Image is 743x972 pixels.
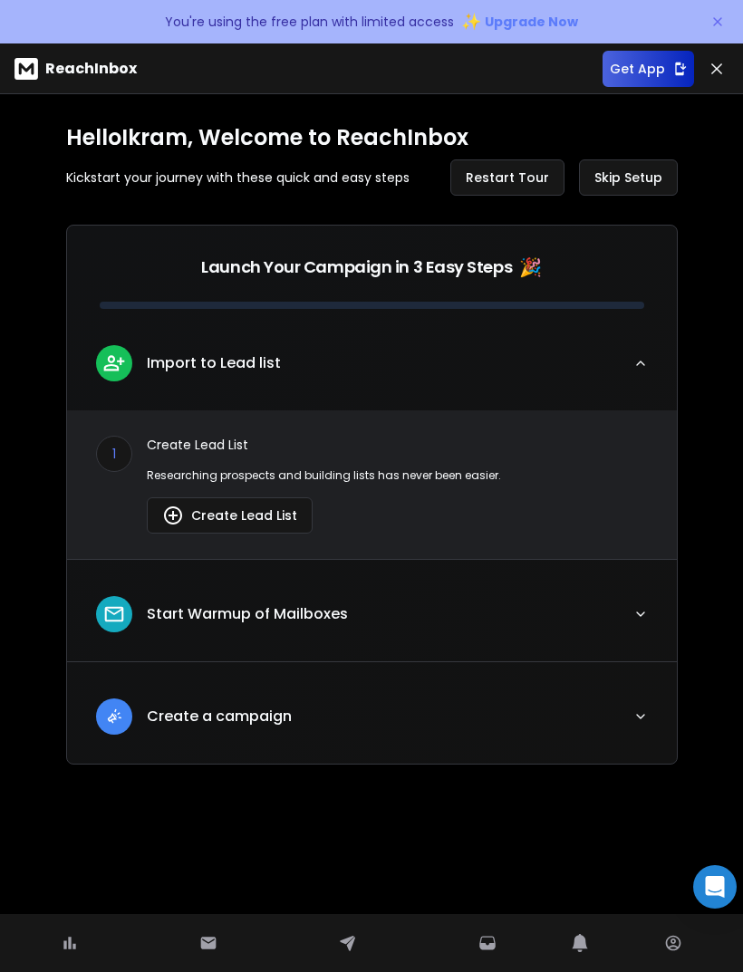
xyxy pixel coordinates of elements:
[67,410,677,559] div: leadImport to Lead list
[147,436,648,454] p: Create Lead List
[45,58,137,80] p: ReachInbox
[67,331,677,410] button: leadImport to Lead list
[66,168,410,187] p: Kickstart your journey with these quick and easy steps
[102,351,126,374] img: lead
[96,436,132,472] div: 1
[461,9,481,34] span: ✨
[102,705,126,727] img: lead
[147,352,281,374] p: Import to Lead list
[594,168,662,187] span: Skip Setup
[67,582,677,661] button: leadStart Warmup of Mailboxes
[67,684,677,764] button: leadCreate a campaign
[603,51,694,87] button: Get App
[147,706,292,727] p: Create a campaign
[519,255,542,280] span: 🎉
[102,602,126,626] img: lead
[165,13,454,31] p: You're using the free plan with limited access
[579,159,678,196] button: Skip Setup
[693,865,737,909] div: Open Intercom Messenger
[147,468,648,483] p: Researching prospects and building lists has never been easier.
[147,497,313,534] button: Create Lead List
[66,123,678,152] h1: Hello Ikram , Welcome to ReachInbox
[201,255,512,280] p: Launch Your Campaign in 3 Easy Steps
[450,159,564,196] button: Restart Tour
[461,4,578,40] button: ✨Upgrade Now
[147,603,348,625] p: Start Warmup of Mailboxes
[162,505,184,526] img: lead
[485,13,578,31] span: Upgrade Now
